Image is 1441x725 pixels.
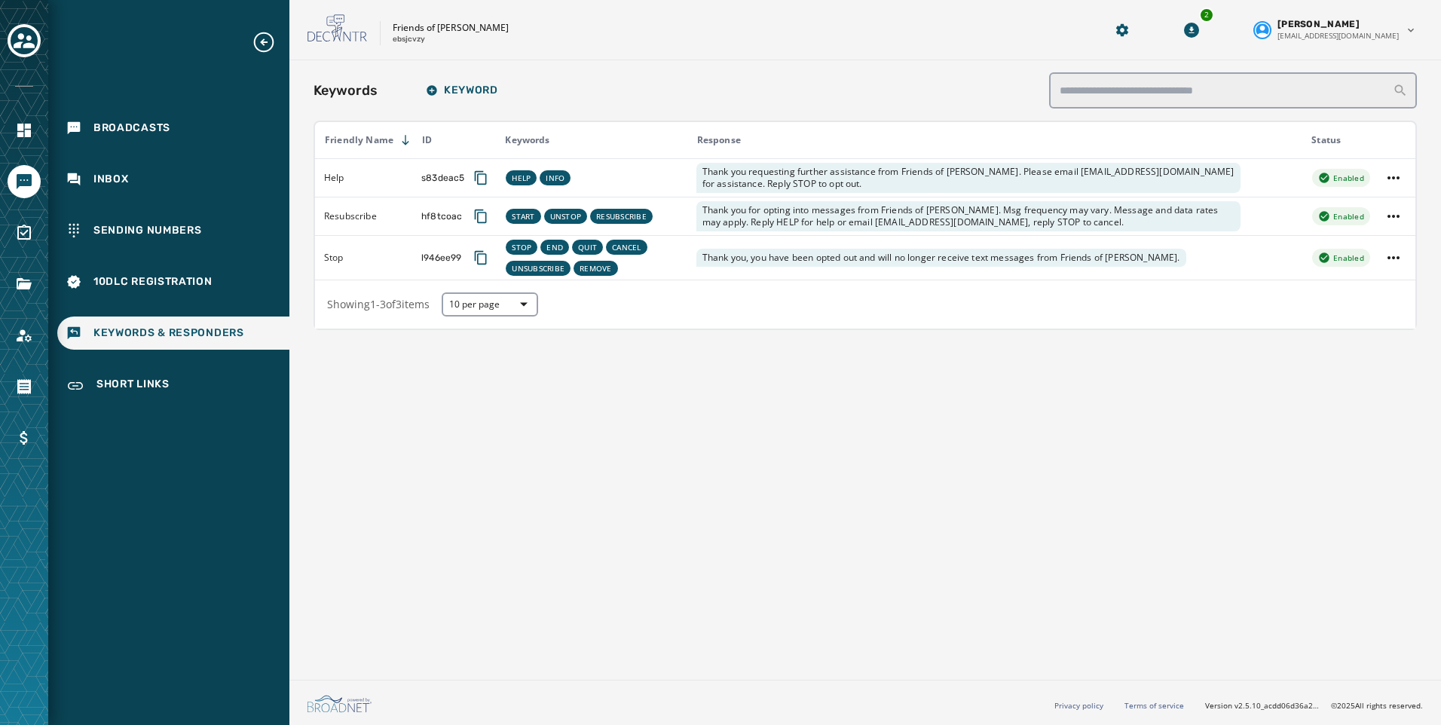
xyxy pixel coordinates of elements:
[8,216,41,249] a: Navigate to Surveys
[506,170,537,185] div: HELP
[413,134,494,146] div: ID
[315,235,412,280] td: Stop
[574,261,618,276] div: REMOVE
[1234,700,1319,711] span: v2.5.10_acdd06d36a2d477687e21de5ea907d8c03850ae9
[696,163,1241,193] div: Thank you requesting further assistance from Friends of [PERSON_NAME]. Please email [EMAIL_ADDRES...
[57,265,289,298] a: Navigate to 10DLC Registration
[442,292,538,317] button: 10 per page
[421,172,464,184] span: s83deac5
[696,201,1241,231] div: Thank you for opting into messages from Friends of [PERSON_NAME]. Msg frequency may vary. Message...
[8,24,41,57] button: Toggle account select drawer
[467,244,494,271] button: Copy text to clipboard
[93,274,213,289] span: 10DLC Registration
[8,319,41,352] a: Navigate to Account
[1205,700,1319,711] span: Version
[540,240,569,255] div: END
[8,268,41,301] a: Navigate to Files
[1277,30,1399,41] span: [EMAIL_ADDRESS][DOMAIN_NAME]
[96,377,170,395] span: Short Links
[393,34,425,45] p: ebsjcvzy
[8,165,41,198] a: Navigate to Messaging
[1312,207,1370,225] div: Enabled
[93,223,202,238] span: Sending Numbers
[696,249,1186,267] div: Thank you, you have been opted out and will no longer receive text messages from Friends of [PERS...
[57,317,289,350] a: Navigate to Keywords & Responders
[252,30,288,54] button: Expand sub nav menu
[1199,8,1214,23] div: 2
[57,368,289,404] a: Navigate to Short Links
[1247,12,1423,47] button: User settings
[1054,700,1103,711] a: Privacy policy
[1331,700,1423,711] span: © 2025 All rights reserved.
[1124,700,1184,711] a: Terms of service
[315,197,412,235] td: Resubscribe
[496,134,686,146] div: Keywords
[426,84,498,96] span: Keyword
[1302,134,1372,146] div: Status
[393,22,509,34] p: Friends of [PERSON_NAME]
[1312,249,1370,267] div: Enabled
[8,370,41,403] a: Navigate to Orders
[315,158,412,197] td: Help
[688,134,1302,146] div: Response
[325,134,393,146] span: Friendly Name
[93,326,244,341] span: Keywords & Responders
[506,209,540,224] div: START
[1312,169,1370,187] div: Enabled
[572,240,603,255] div: QUIT
[1178,17,1205,44] button: Download Menu
[93,121,170,136] span: Broadcasts
[421,252,461,264] span: l946ee99
[57,163,289,196] a: Navigate to Inbox
[1277,18,1360,30] span: [PERSON_NAME]
[449,298,531,310] span: 10 per page
[57,214,289,247] a: Navigate to Sending Numbers
[8,114,41,147] a: Navigate to Home
[606,240,647,255] div: CANCEL
[327,297,430,311] span: Showing 1 - 3 of 3 items
[421,210,462,222] span: hf8tcoac
[93,172,129,187] span: Inbox
[57,112,289,145] a: Navigate to Broadcasts
[467,164,494,191] button: Copy text to clipboard
[314,80,378,101] h2: Keywords
[590,209,653,224] div: RESUBSCRIBE
[544,209,588,224] div: UNSTOP
[506,240,537,255] div: STOP
[540,170,571,185] div: INFO
[8,421,41,454] a: Navigate to Billing
[467,203,494,230] button: Copy text to clipboard
[1109,17,1136,44] button: Manage global settings
[414,75,510,106] button: Keyword
[506,261,571,276] div: UNSUBSCRIBE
